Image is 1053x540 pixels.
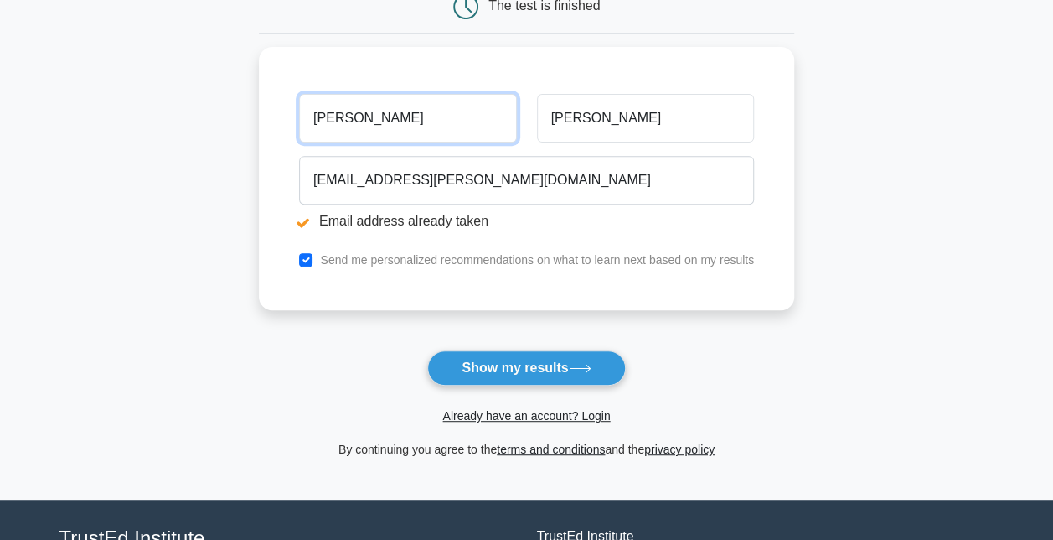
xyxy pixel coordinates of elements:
[249,439,804,460] div: By continuing you agree to the and the
[299,211,754,231] li: Email address already taken
[427,350,625,386] button: Show my results
[299,156,754,205] input: Email
[320,253,754,267] label: Send me personalized recommendations on what to learn next based on my results
[644,443,715,456] a: privacy policy
[537,94,754,143] input: Last name
[497,443,605,456] a: terms and conditions
[442,409,610,423] a: Already have an account? Login
[299,94,516,143] input: First name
